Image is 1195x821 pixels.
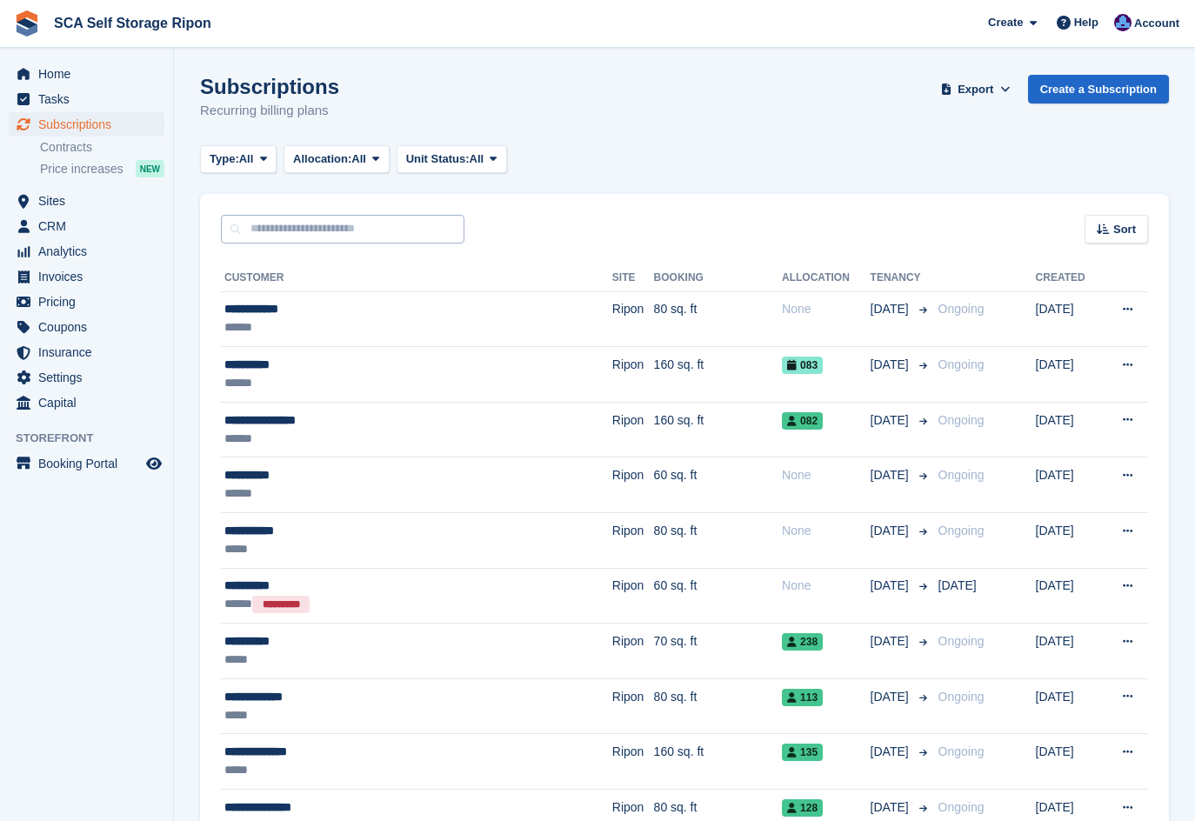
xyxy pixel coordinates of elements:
a: menu [9,315,164,339]
span: Sort [1113,221,1136,238]
td: Ripon [612,457,654,513]
span: Ongoing [938,634,985,648]
span: Unit Status: [406,150,470,168]
th: Created [1036,264,1101,292]
a: menu [9,290,164,314]
a: menu [9,239,164,264]
a: menu [9,340,164,364]
span: [DATE] [871,466,912,484]
span: Storefront [16,430,173,447]
span: [DATE] [871,577,912,595]
button: Export [938,75,1014,103]
td: Ripon [612,347,654,403]
a: menu [9,214,164,238]
span: Booking Portal [38,451,143,476]
a: menu [9,264,164,289]
p: Recurring billing plans [200,101,339,121]
span: All [351,150,366,168]
a: Contracts [40,139,164,156]
td: 70 sq. ft [654,624,782,679]
span: CRM [38,214,143,238]
span: Capital [38,390,143,415]
span: Pricing [38,290,143,314]
td: 60 sq. ft [654,457,782,513]
th: Booking [654,264,782,292]
a: menu [9,189,164,213]
span: Home [38,62,143,86]
a: SCA Self Storage Ripon [47,9,218,37]
td: 160 sq. ft [654,402,782,457]
td: [DATE] [1036,457,1101,513]
span: Help [1074,14,1098,31]
span: Price increases [40,161,124,177]
td: 160 sq. ft [654,734,782,790]
span: 238 [782,633,823,651]
button: Type: All [200,145,277,174]
th: Customer [221,264,612,292]
td: 80 sq. ft [654,291,782,347]
td: [DATE] [1036,568,1101,624]
td: 60 sq. ft [654,568,782,624]
span: Export [958,81,993,98]
th: Allocation [782,264,871,292]
td: Ripon [612,291,654,347]
span: All [239,150,254,168]
span: Allocation: [293,150,351,168]
span: Settings [38,365,143,390]
span: Sites [38,189,143,213]
td: [DATE] [1036,734,1101,790]
span: Analytics [38,239,143,264]
span: 135 [782,744,823,761]
div: NEW [136,160,164,177]
span: [DATE] [871,411,912,430]
img: stora-icon-8386f47178a22dfd0bd8f6a31ec36ba5ce8667c1dd55bd0f319d3a0aa187defe.svg [14,10,40,37]
span: All [470,150,484,168]
td: Ripon [612,678,654,734]
span: Create [988,14,1023,31]
span: Ongoing [938,413,985,427]
span: Subscriptions [38,112,143,137]
span: [DATE] [871,798,912,817]
td: Ripon [612,624,654,679]
a: menu [9,87,164,111]
span: 128 [782,799,823,817]
span: Ongoing [938,468,985,482]
a: Price increases NEW [40,159,164,178]
span: Ongoing [938,744,985,758]
th: Site [612,264,654,292]
div: None [782,300,871,318]
span: Tasks [38,87,143,111]
td: Ripon [612,402,654,457]
span: Ongoing [938,800,985,814]
span: [DATE] [938,578,977,592]
span: Insurance [38,340,143,364]
button: Unit Status: All [397,145,507,174]
span: [DATE] [871,356,912,374]
th: Tenancy [871,264,931,292]
td: 80 sq. ft [654,678,782,734]
span: 113 [782,689,823,706]
span: [DATE] [871,632,912,651]
button: Allocation: All [284,145,390,174]
span: Type: [210,150,239,168]
span: Ongoing [938,302,985,316]
a: menu [9,112,164,137]
span: [DATE] [871,688,912,706]
span: [DATE] [871,743,912,761]
img: Sarah Race [1114,14,1132,31]
td: [DATE] [1036,402,1101,457]
span: Ongoing [938,357,985,371]
span: Coupons [38,315,143,339]
td: [DATE] [1036,513,1101,569]
span: Invoices [38,264,143,289]
td: Ripon [612,513,654,569]
td: [DATE] [1036,624,1101,679]
a: menu [9,365,164,390]
span: 083 [782,357,823,374]
span: [DATE] [871,300,912,318]
div: None [782,466,871,484]
div: None [782,577,871,595]
td: 160 sq. ft [654,347,782,403]
td: [DATE] [1036,678,1101,734]
a: menu [9,451,164,476]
